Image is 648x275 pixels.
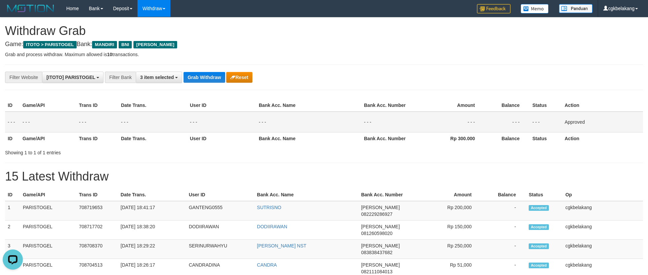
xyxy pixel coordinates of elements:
[361,250,392,255] span: Copy 083838437682 to clipboard
[118,189,186,201] th: Date Trans.
[20,132,76,145] th: Game/API
[256,112,361,132] td: - - -
[361,269,392,274] span: Copy 082111084013 to clipboard
[361,205,400,210] span: [PERSON_NAME]
[477,4,511,13] img: Feedback.jpg
[140,75,174,80] span: 3 item selected
[563,201,643,221] td: cgkbelakang
[361,262,400,268] span: [PERSON_NAME]
[485,132,530,145] th: Balance
[118,240,186,259] td: [DATE] 18:29:22
[361,211,392,217] span: Copy 082229286927 to clipboard
[5,112,20,132] td: - - -
[562,99,643,112] th: Action
[418,132,485,145] th: Rp 300.000
[105,72,136,83] div: Filter Bank
[482,201,526,221] td: -
[562,112,643,132] td: Approved
[485,99,530,112] th: Balance
[526,189,563,201] th: Status
[46,75,95,80] span: [ITOTO] PARISTOGEL
[361,99,418,112] th: Bank Acc. Number
[118,221,186,240] td: [DATE] 18:38:20
[257,243,307,248] a: [PERSON_NAME] NST
[226,72,252,83] button: Reset
[529,243,549,249] span: Accepted
[418,99,485,112] th: Amount
[76,221,118,240] td: 708717702
[5,3,56,13] img: MOTION_logo.png
[76,189,118,201] th: Trans ID
[42,72,104,83] button: [ITOTO] PARISTOGEL
[118,99,187,112] th: Date Trans.
[563,240,643,259] td: cgkbelakang
[5,221,20,240] td: 2
[415,221,482,240] td: Rp 150,000
[76,99,118,112] th: Trans ID
[257,224,287,229] a: DODIIRAWAN
[187,132,256,145] th: User ID
[5,24,643,38] h1: Withdraw Grab
[76,132,118,145] th: Trans ID
[482,189,526,201] th: Balance
[118,112,187,132] td: - - -
[530,99,562,112] th: Status
[361,243,400,248] span: [PERSON_NAME]
[20,201,76,221] td: PARISTOGEL
[20,189,76,201] th: Game/API
[5,170,643,183] h1: 15 Latest Withdraw
[186,221,254,240] td: DODIIRAWAN
[118,201,186,221] td: [DATE] 18:41:17
[186,201,254,221] td: GANTENG0555
[92,41,117,48] span: MANDIRI
[415,201,482,221] td: Rp 200,000
[5,41,643,48] h4: Game: Bank:
[361,224,400,229] span: [PERSON_NAME]
[5,51,643,58] p: Grab and process withdraw. Maximum allowed is transactions.
[5,240,20,259] td: 3
[559,4,593,13] img: panduan.png
[107,52,112,57] strong: 10
[5,132,20,145] th: ID
[485,112,530,132] td: - - -
[20,99,76,112] th: Game/API
[187,99,256,112] th: User ID
[23,41,77,48] span: ITOTO > PARISTOGEL
[529,224,549,230] span: Accepted
[20,240,76,259] td: PARISTOGEL
[187,112,256,132] td: - - -
[361,112,418,132] td: - - -
[118,132,187,145] th: Date Trans.
[361,231,392,236] span: Copy 081260598020 to clipboard
[415,240,482,259] td: Rp 250,000
[563,221,643,240] td: cgkbelakang
[530,112,562,132] td: - - -
[3,3,23,23] button: Open LiveChat chat widget
[482,240,526,259] td: -
[5,201,20,221] td: 1
[5,189,20,201] th: ID
[256,132,361,145] th: Bank Acc. Name
[5,72,42,83] div: Filter Website
[529,263,549,268] span: Accepted
[20,112,76,132] td: - - -
[5,99,20,112] th: ID
[186,240,254,259] td: SERINURWAHYU
[76,112,118,132] td: - - -
[563,189,643,201] th: Op
[418,112,485,132] td: - - -
[136,72,182,83] button: 3 item selected
[361,132,418,145] th: Bank Acc. Number
[562,132,643,145] th: Action
[415,189,482,201] th: Amount
[254,189,359,201] th: Bank Acc. Name
[530,132,562,145] th: Status
[133,41,177,48] span: [PERSON_NAME]
[521,4,549,13] img: Button%20Memo.svg
[358,189,415,201] th: Bank Acc. Number
[186,189,254,201] th: User ID
[184,72,225,83] button: Grab Withdraw
[76,201,118,221] td: 708719653
[5,147,265,156] div: Showing 1 to 1 of 1 entries
[529,205,549,211] span: Accepted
